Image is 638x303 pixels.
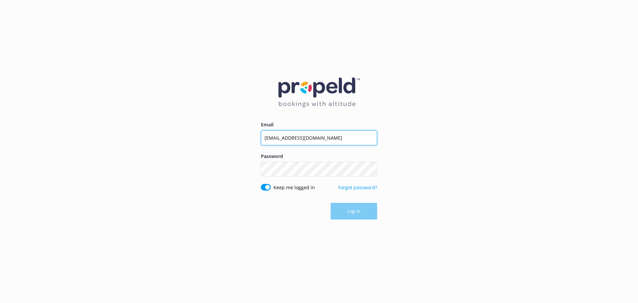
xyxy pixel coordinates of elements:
label: Password [261,153,377,160]
label: Keep me logged in [273,184,315,191]
img: 12-1677471078.png [278,77,360,108]
label: Email [261,121,377,128]
button: Show password [364,163,377,176]
a: Forgot password? [338,184,377,191]
input: user@emailaddress.com [261,130,377,145]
